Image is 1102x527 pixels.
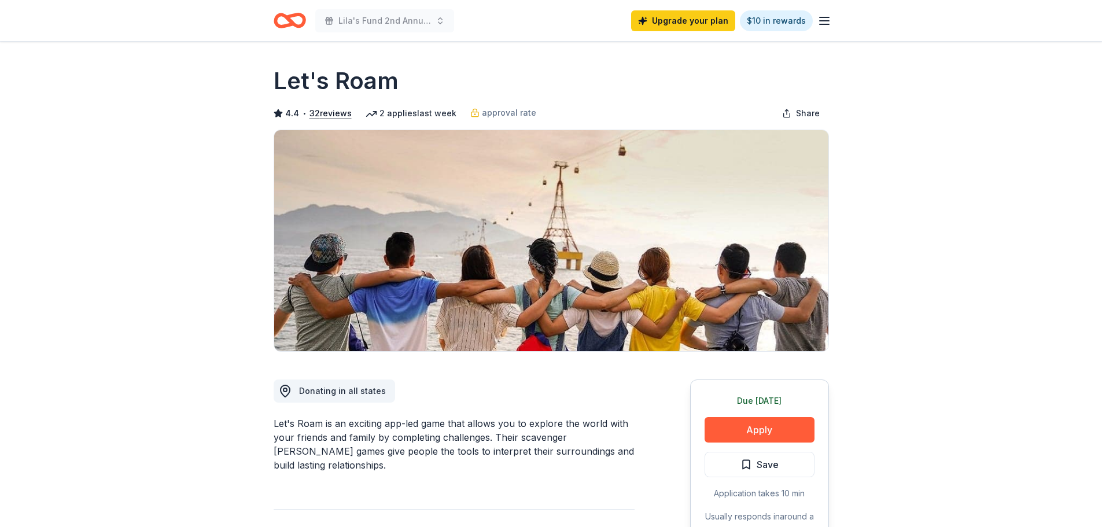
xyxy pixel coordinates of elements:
span: 4.4 [285,106,299,120]
a: $10 in rewards [740,10,813,31]
h1: Let's Roam [274,65,399,97]
span: approval rate [482,106,536,120]
span: • [302,109,306,118]
div: Let's Roam is an exciting app-led game that allows you to explore the world with your friends and... [274,417,635,472]
a: Upgrade your plan [631,10,735,31]
span: Save [757,457,779,472]
div: Due [DATE] [705,394,814,408]
div: 2 applies last week [366,106,456,120]
a: approval rate [470,106,536,120]
img: Image for Let's Roam [274,130,828,351]
span: Donating in all states [299,386,386,396]
button: Share [773,102,829,125]
a: Home [274,7,306,34]
button: Lila's Fund 2nd Annual Golf Outing [315,9,454,32]
span: Lila's Fund 2nd Annual Golf Outing [338,14,431,28]
button: Save [705,452,814,477]
button: 32reviews [309,106,352,120]
span: Share [796,106,820,120]
div: Application takes 10 min [705,487,814,500]
button: Apply [705,417,814,443]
